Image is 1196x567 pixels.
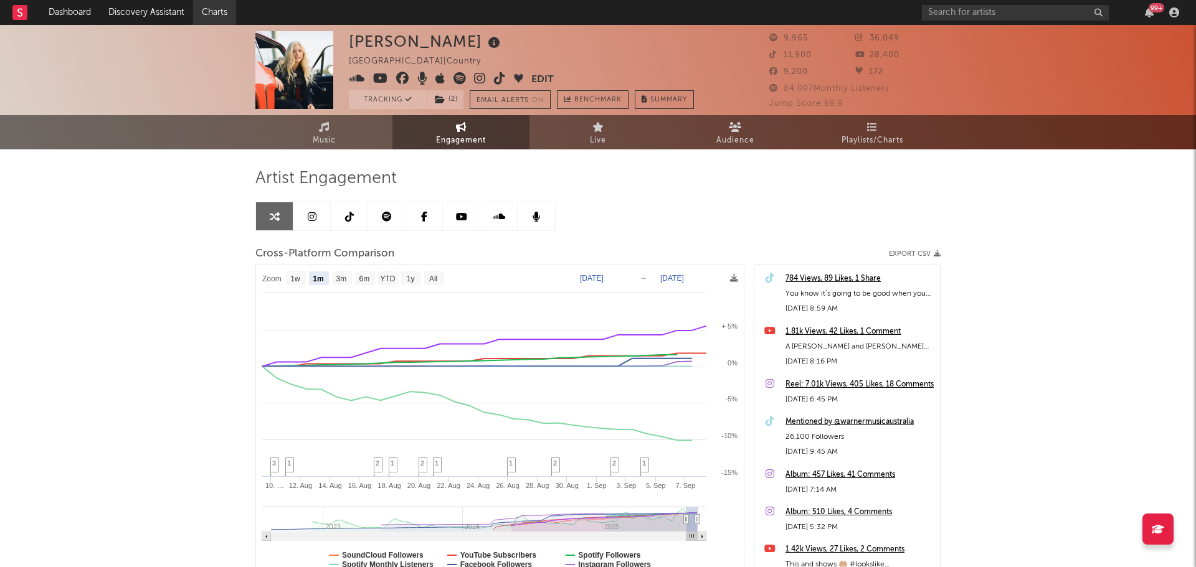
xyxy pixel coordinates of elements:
span: 3 [272,459,276,467]
span: Audience [716,133,754,148]
span: 1 [287,459,291,467]
a: Benchmark [557,90,629,109]
text: [DATE] [580,274,604,283]
span: 84,097 Monthly Listeners [769,85,890,93]
div: A [PERSON_NAME] and [PERSON_NAME] write is gonna do it for me every time #whiskeyinreverse #count... [785,339,934,354]
a: Playlists/Charts [804,115,941,149]
a: Audience [667,115,804,149]
button: Email AlertsOn [470,90,551,109]
span: Playlists/Charts [842,133,903,148]
a: 784 Views, 89 Likes, 1 Share [785,271,934,286]
div: [GEOGRAPHIC_DATA] | Country [349,54,495,69]
span: Benchmark [574,93,622,108]
text: [DATE] [660,274,684,283]
text: 5. Sep [646,482,666,489]
button: (2) [427,90,463,109]
text: YTD [380,274,395,283]
text: 22. Aug [437,482,460,489]
text: 3. Sep [616,482,636,489]
div: 26,100 Followers [785,429,934,444]
span: ( 2 ) [427,90,464,109]
a: 1.81k Views, 42 Likes, 1 Comment [785,324,934,339]
a: Album: 457 Likes, 41 Comments [785,467,934,482]
a: Mentioned by @warnermusicaustralia [785,415,934,429]
text: 3m [336,274,347,283]
span: 1 [391,459,394,467]
text: 16. Aug [348,482,371,489]
div: [DATE] 9:45 AM [785,444,934,459]
div: [DATE] 7:14 AM [785,482,934,497]
a: Music [255,115,392,149]
a: Album: 510 Likes, 4 Comments [785,505,934,520]
text: 7. Sep [675,482,695,489]
span: Engagement [436,133,486,148]
text: -5% [725,395,738,403]
div: You know it’s going to be good when you check the writing credits on a [PERSON_NAME] song 🤌🏼 #mor... [785,286,934,301]
text: 20. Aug [407,482,430,489]
span: 172 [855,68,883,76]
span: Music [313,133,336,148]
button: 99+ [1145,7,1154,17]
span: 11,900 [769,51,812,59]
span: 2 [376,459,379,467]
text: 28. Aug [526,482,549,489]
text: -15% [721,469,738,476]
span: Summary [650,96,687,103]
text: All [429,274,437,283]
text: + 5% [722,322,738,330]
text: SoundCloud Followers [342,551,424,560]
span: 1 [509,459,513,467]
text: 26. Aug [496,482,519,489]
text: 1m [313,274,323,283]
span: 1 [642,459,646,467]
div: [DATE] 6:45 PM [785,392,934,407]
span: 36,049 [855,34,899,42]
span: 9,965 [769,34,808,42]
text: -10% [721,432,738,439]
span: 1 [435,459,439,467]
text: 1. Sep [587,482,607,489]
div: [DATE] 8:59 AM [785,301,934,316]
button: Edit [531,72,554,88]
span: Live [590,133,606,148]
a: Engagement [392,115,529,149]
span: 2 [420,459,424,467]
text: Spotify Followers [578,551,640,560]
span: Cross-Platform Comparison [255,246,394,261]
div: 99 + [1149,3,1164,12]
text: 30. Aug [556,482,579,489]
button: Summary [635,90,694,109]
text: → [640,274,647,283]
span: 2 [612,459,616,467]
text: 14. Aug [318,482,341,489]
div: [DATE] 5:32 PM [785,520,934,535]
text: Zoom [262,274,282,283]
a: Live [529,115,667,149]
span: 2 [553,459,557,467]
div: Reel: 7.01k Views, 405 Likes, 18 Comments [785,377,934,392]
button: Export CSV [889,250,941,258]
span: Artist Engagement [255,171,397,186]
text: 1w [290,274,300,283]
span: 28,400 [855,51,899,59]
text: 1y [407,274,415,283]
text: 18. Aug [377,482,401,489]
div: [PERSON_NAME] [349,31,503,52]
text: 10. … [265,482,283,489]
div: [DATE] 8:16 PM [785,354,934,369]
span: Jump Score: 69.9 [769,100,843,108]
text: 24. Aug [467,482,490,489]
span: 9,200 [769,68,808,76]
a: 1.42k Views, 27 Likes, 2 Comments [785,542,934,557]
em: On [532,97,544,104]
text: 0% [728,359,738,367]
text: 12. Aug [289,482,312,489]
text: 6m [359,274,370,283]
button: Tracking [349,90,427,109]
